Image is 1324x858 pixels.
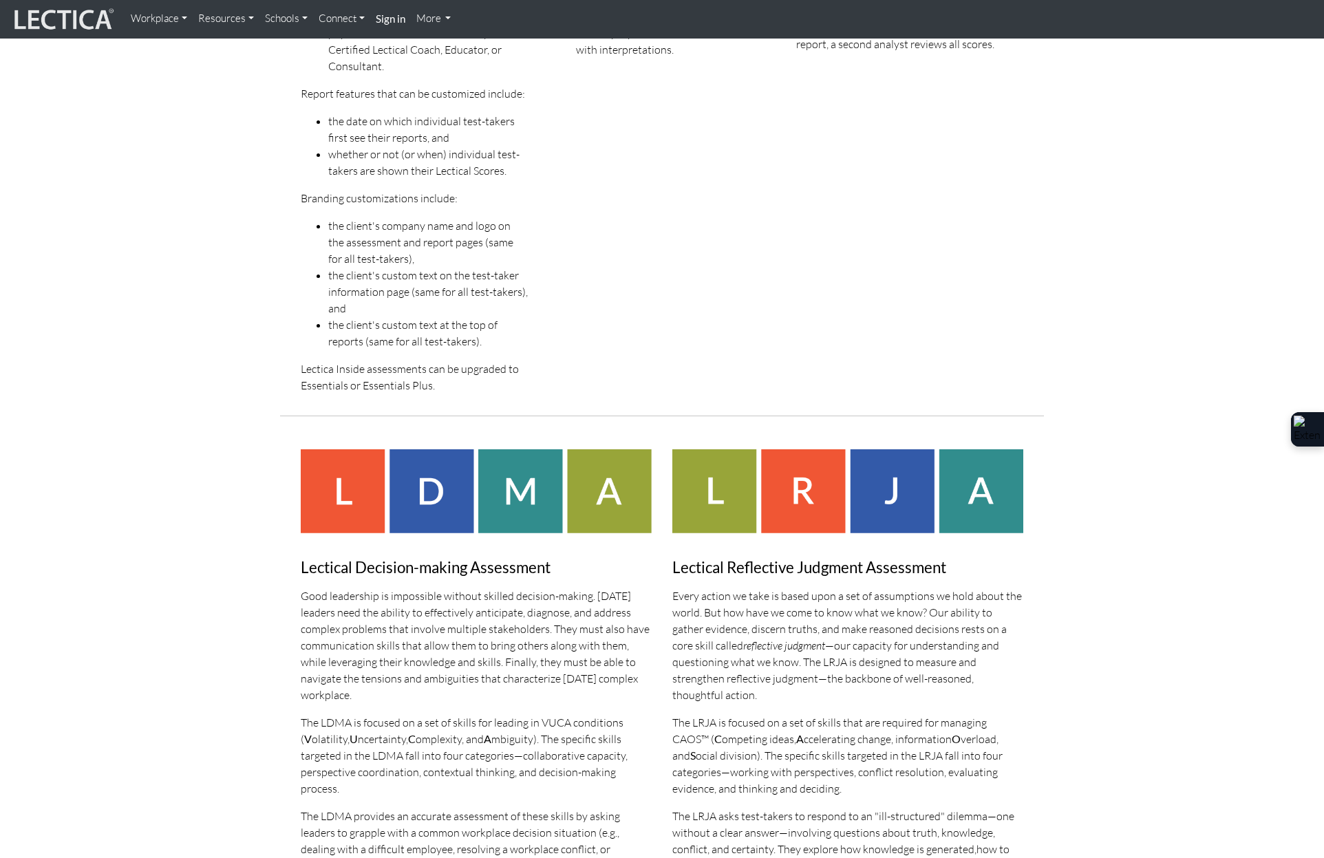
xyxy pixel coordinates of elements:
li: the client's custom text on the test-taker information page (same for all test-takers), and [328,267,528,317]
strong: Sign in [376,12,405,25]
li: the date on which individual test-takers first see their reports, and [328,113,528,146]
strong: S [690,749,696,762]
p: Branding customizations include: [301,190,528,206]
a: Workplace [125,6,193,32]
a: Resources [193,6,259,32]
strong: A [484,732,491,745]
p: Report features that can be customized include: [301,85,528,102]
p: Good leadership is impossible without skilled decision-making. [DATE] leaders need the ability to... [301,588,652,703]
p: The LRJA is focused on a set of skills that are required for managing CAOS™ ( ompeting ideas, cce... [672,714,1023,797]
strong: C [714,732,722,745]
li: the standard Lectica Inside report, populated with VCoLs selected by a Certified Lectical Coach, ... [328,8,528,74]
p: The LDMA is focused on a set of skills for leading in VUCA conditions ( olatility, ncertainty, om... [301,714,652,797]
a: Schools [259,6,313,32]
strong: C [408,732,416,745]
strong: A [796,732,804,745]
a: More [411,6,457,32]
em: reflective judgment [743,639,825,652]
p: Every action we take is based upon a set of assumptions we hold about the world. But how have we ... [672,588,1023,703]
strong: O [952,732,961,745]
li: a Clarity report that includes subscores with interpretations. [576,25,776,58]
p: Lectica Inside assessments can be upgraded to Essentials or Essentials Plus. [301,361,528,394]
img: Extension Icon [1294,416,1321,443]
img: LRJA logo [672,449,1023,533]
strong: U [350,732,358,745]
a: Sign in [370,6,411,33]
h3: Lectical Decision-making Assessment [301,559,652,577]
img: lecticalive [11,6,114,32]
h3: Lectical Reflective Judgment Assessment [672,559,1023,577]
li: whether or not (or when) individual test-takers are shown their Lectical Scores. [328,146,528,179]
img: LDMA logo [301,449,652,533]
li: the client's custom text at the top of reports (same for all test-takers). [328,317,528,350]
a: Connect [313,6,370,32]
strong: V [304,732,312,745]
li: the client's company name and logo on the assessment and report pages (same for all test-takers), [328,217,528,267]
